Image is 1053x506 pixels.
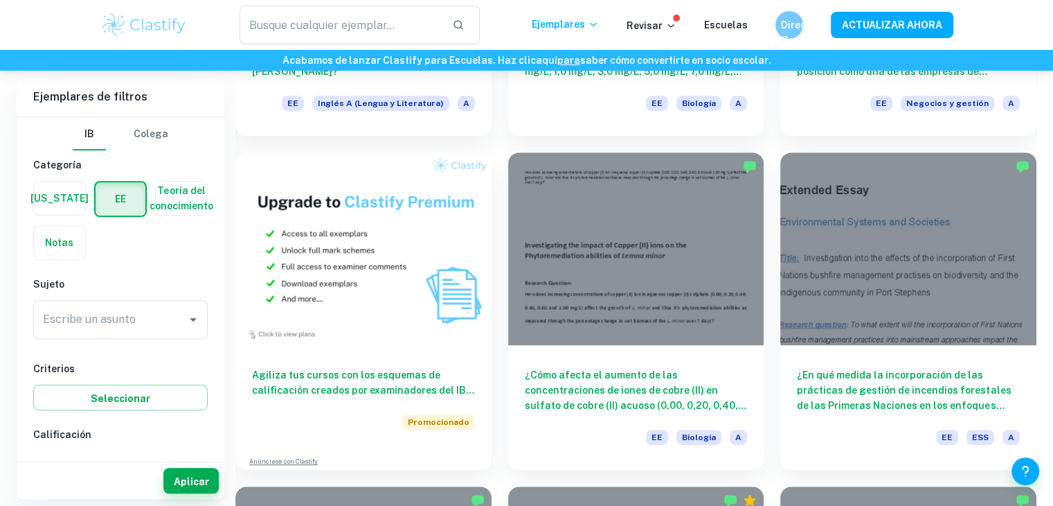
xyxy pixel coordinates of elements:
font: Biología [682,98,716,108]
a: Escuelas [704,19,748,30]
font: Aplicar [174,476,209,487]
font: EE [287,98,298,108]
img: Logotipo de Clastify [100,11,188,39]
font: ¿En qué medida la incorporación de las prácticas de gestión de incendios forestales de las Primer... [797,369,1015,457]
font: Calificación [33,429,91,440]
button: [US_STATE] [34,182,85,215]
font: EE [942,433,953,442]
img: Marcado [1016,159,1029,173]
font: . [768,55,771,66]
font: Ejemplares de filtros [33,90,147,103]
font: A [1008,98,1014,108]
font: A [735,98,741,108]
font: Biología [682,433,716,442]
font: Negocios y gestión [906,98,989,108]
button: ACTUALIZAR AHORA [831,12,953,37]
font: ¿Cómo HYBE Corporation impulsa y mantiene la lealtad a la marca para conservar su posición como u... [797,35,1011,107]
font: Anúnciese con Clastify [249,457,318,465]
font: EE [876,98,887,108]
font: A [1008,433,1014,442]
img: Marcado [743,159,757,173]
font: [US_STATE] [30,193,89,204]
a: Anúnciese con Clastify [249,457,318,466]
font: Inglés A (Lengua y Literatura) [318,98,444,108]
font: Acabamos de lanzar Clastify para Escuelas. Haz clic [282,55,536,66]
font: Revisar [627,20,663,31]
input: Busque cualquier ejemplar... [240,6,441,44]
font: saber cómo convertirte en socio escolar [580,55,768,66]
font: EE [651,433,663,442]
a: para [557,55,580,66]
font: EE [651,98,663,108]
font: Sujeto [33,279,64,290]
font: Criterios [33,363,75,374]
font: A [463,98,469,108]
font: A [735,433,741,442]
a: ¿Cómo afecta el aumento de las concentraciones de iones de cobre (II) en sulfato de cobre (II) ac... [508,152,764,469]
button: Seleccionar [33,385,208,410]
font: ¿Cómo afecta el aumento de las concentraciones de iones de cobre (II) en sulfato de cobre (II) ac... [525,369,746,487]
button: Ayuda y comentarios [1011,457,1039,485]
font: ACTUALIZAR AHORA [842,20,942,31]
button: EE [96,182,145,216]
button: Abierto [183,310,203,329]
font: Ejemplares [532,19,585,30]
font: aquí [536,55,557,66]
font: IB [84,128,94,139]
font: Promocionado [408,417,469,427]
font: Agiliza tus cursos con los esquemas de calificación creados por examinadores del IB. ¡Actualízate... [252,369,474,411]
font: Seleccionar [91,392,150,403]
button: Teoría del conocimiento [156,182,207,215]
a: ¿En qué medida la incorporación de las prácticas de gestión de incendios forestales de las Primer... [780,152,1036,469]
button: Director General [775,11,803,39]
font: Categoría [33,159,82,171]
font: ESS [972,433,989,442]
font: Colega [134,128,168,139]
img: Thumbnail [235,152,492,344]
button: Aplicar [163,468,219,494]
button: Notas [34,226,85,259]
font: Director General [781,19,820,46]
div: Elección del tipo de filtro [73,117,168,150]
